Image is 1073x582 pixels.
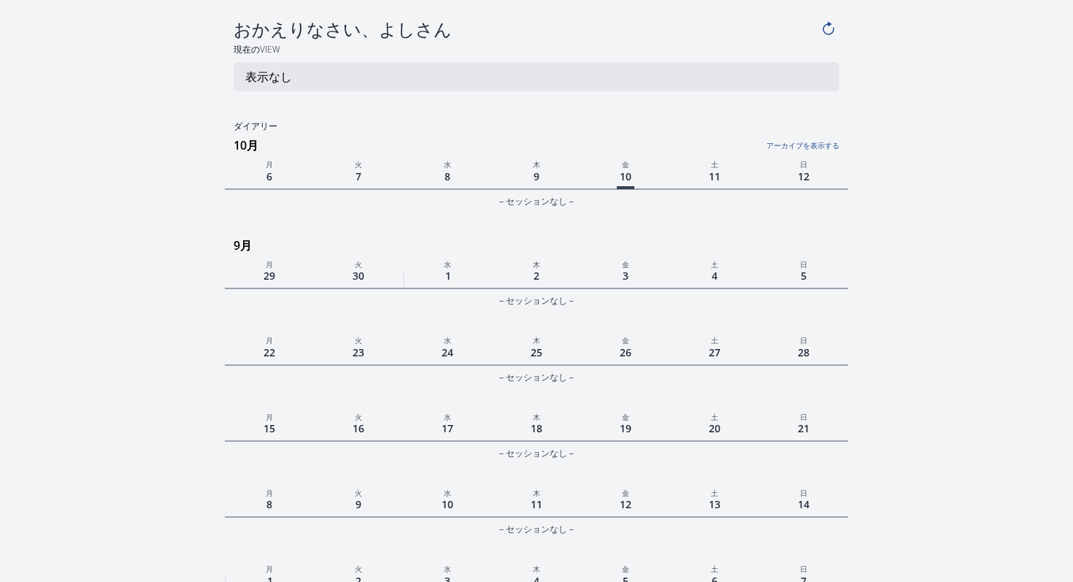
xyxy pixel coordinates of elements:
[350,418,367,438] span: 16
[528,342,545,362] span: 25
[403,562,492,575] p: 水
[314,486,403,499] p: 火
[670,486,759,499] p: 土
[261,342,278,362] span: 22
[225,44,847,56] h2: 現在のView
[350,342,367,362] span: 23
[225,333,314,346] p: 月
[492,410,581,423] p: 木
[759,486,848,499] p: 日
[350,266,367,286] span: 30
[706,342,723,362] span: 27
[492,333,581,346] p: 木
[225,120,847,133] h2: ダイアリー
[709,266,720,286] span: 4
[617,166,634,189] span: 10
[245,68,292,85] p: 表示なし
[795,494,812,514] span: 14
[759,257,848,270] p: 日
[234,18,817,41] h4: おかえりなさい、よしさん
[706,418,723,438] span: 20
[492,157,581,170] p: 木
[225,157,314,170] p: 月
[581,562,670,575] p: 金
[798,266,809,286] span: 5
[403,157,492,170] p: 水
[581,410,670,423] p: 金
[620,266,631,286] span: 3
[225,193,847,210] div: – セッションなし –
[492,486,581,499] p: 木
[403,410,492,423] p: 水
[439,342,456,362] span: 24
[225,562,314,575] p: 月
[439,418,456,438] span: 17
[264,494,275,514] span: 8
[581,257,670,270] p: 金
[403,333,492,346] p: 水
[225,521,847,538] div: – セッションなし –
[403,257,492,270] p: 水
[528,494,545,514] span: 11
[617,342,634,362] span: 26
[670,410,759,423] p: 土
[442,166,453,186] span: 8
[670,257,759,270] p: 土
[528,418,545,438] span: 18
[264,166,275,186] span: 6
[234,134,847,157] h3: 10月
[759,157,848,170] p: 日
[706,494,723,514] span: 13
[314,562,403,575] p: 火
[670,562,759,575] p: 土
[314,157,403,170] p: 火
[759,562,848,575] p: 日
[581,157,670,170] p: 金
[225,410,314,423] p: 月
[314,257,403,270] p: 火
[531,166,542,186] span: 9
[314,333,403,346] p: 火
[225,445,847,462] div: – セッションなし –
[706,166,723,186] span: 11
[670,157,759,170] p: 土
[581,333,670,346] p: 金
[225,369,847,386] div: – セッションなし –
[617,418,634,438] span: 19
[492,562,581,575] p: 木
[631,132,839,151] a: アーカイブを表示する
[759,333,848,346] p: 日
[795,166,812,186] span: 12
[759,410,848,423] p: 日
[314,410,403,423] p: 火
[225,257,314,270] p: 月
[531,266,542,286] span: 2
[617,494,634,514] span: 12
[442,266,454,286] span: 1
[353,166,364,186] span: 7
[581,486,670,499] p: 金
[225,292,847,310] div: – セッションなし –
[403,486,492,499] p: 水
[439,494,456,514] span: 10
[795,418,812,438] span: 21
[492,257,581,270] p: 木
[795,342,812,362] span: 28
[261,418,278,438] span: 15
[261,266,278,286] span: 29
[234,234,847,257] h3: 9月
[670,333,759,346] p: 土
[225,486,314,499] p: 月
[353,494,364,514] span: 9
